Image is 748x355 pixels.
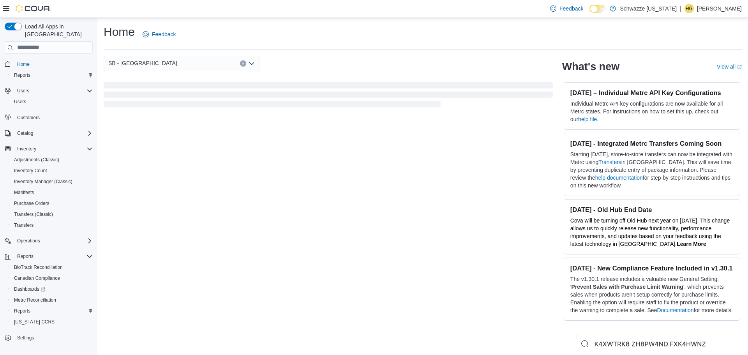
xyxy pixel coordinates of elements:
a: Adjustments (Classic) [11,155,62,164]
button: Reports [8,306,96,316]
span: SB - [GEOGRAPHIC_DATA] [108,58,177,68]
span: BioTrack Reconciliation [14,264,63,270]
button: Operations [2,235,96,246]
span: Customers [17,115,40,121]
button: Open list of options [249,60,255,67]
span: Settings [14,333,93,343]
span: Cova will be turning off Old Hub next year on [DATE]. This change allows us to quickly release ne... [570,217,730,247]
a: Dashboards [11,284,48,294]
h3: [DATE] - New Compliance Feature Included in v1.30.1 [570,264,734,272]
a: Users [11,97,29,106]
span: [US_STATE] CCRS [14,319,55,325]
button: Reports [14,252,37,261]
a: Learn More [677,241,706,247]
span: Inventory Count [14,168,47,174]
span: Users [11,97,93,106]
span: Canadian Compliance [11,274,93,283]
button: Settings [2,332,96,343]
span: Inventory [14,144,93,154]
span: Manifests [11,188,93,197]
button: Transfers [8,220,96,231]
span: Reports [14,252,93,261]
span: Users [14,99,26,105]
div: Hunter Grundman [684,4,694,13]
button: Reports [8,70,96,81]
a: help documentation [595,175,643,181]
button: Clear input [240,60,246,67]
span: Catalog [14,129,93,138]
span: Loading [104,84,553,109]
p: Starting [DATE], store-to-store transfers can now be integrated with Metrc using in [GEOGRAPHIC_D... [570,150,734,189]
span: Inventory Count [11,166,93,175]
a: Transfers [598,159,621,165]
span: Canadian Compliance [14,275,60,281]
span: Feedback [559,5,583,12]
button: Users [14,86,32,95]
a: Transfers (Classic) [11,210,56,219]
h3: [DATE] - Old Hub End Date [570,206,734,214]
p: Schwazze [US_STATE] [620,4,677,13]
a: Inventory Count [11,166,50,175]
a: Inventory Manager (Classic) [11,177,76,186]
a: Feedback [139,26,179,42]
span: Reports [11,306,93,316]
a: Dashboards [8,284,96,295]
a: Manifests [11,188,37,197]
h3: [DATE] - Integrated Metrc Transfers Coming Soon [570,140,734,147]
button: Inventory [2,143,96,154]
a: Documentation [657,307,693,313]
span: Home [17,61,30,67]
img: Cova [16,5,51,12]
a: Transfers [11,221,37,230]
span: Reports [14,308,30,314]
svg: External link [737,65,742,69]
span: Transfers (Classic) [11,210,93,219]
a: Metrc Reconciliation [11,295,59,305]
span: Load All Apps in [GEOGRAPHIC_DATA] [22,23,93,38]
span: Manifests [14,189,34,196]
h2: What's new [562,60,619,73]
span: Transfers [11,221,93,230]
a: Home [14,60,33,69]
span: BioTrack Reconciliation [11,263,93,272]
span: Adjustments (Classic) [14,157,59,163]
span: Users [14,86,93,95]
button: Reports [2,251,96,262]
button: [US_STATE] CCRS [8,316,96,327]
span: Users [17,88,29,94]
h3: [DATE] – Individual Metrc API Key Configurations [570,89,734,97]
span: Dashboards [14,286,45,292]
a: Reports [11,306,34,316]
button: Catalog [14,129,36,138]
button: Purchase Orders [8,198,96,209]
span: Reports [14,72,30,78]
span: Reports [17,253,34,260]
span: Purchase Orders [11,199,93,208]
span: Operations [17,238,40,244]
button: Operations [14,236,43,245]
button: Transfers (Classic) [8,209,96,220]
button: Inventory [14,144,39,154]
span: Purchase Orders [14,200,49,207]
button: Inventory Manager (Classic) [8,176,96,187]
span: Metrc Reconciliation [14,297,56,303]
span: Inventory [17,146,36,152]
span: HG [686,4,693,13]
a: Canadian Compliance [11,274,63,283]
span: Transfers (Classic) [14,211,53,217]
a: Reports [11,71,34,80]
span: Metrc Reconciliation [11,295,93,305]
a: [US_STATE] CCRS [11,317,58,327]
a: View allExternal link [717,64,742,70]
span: Home [14,59,93,69]
p: Individual Metrc API key configurations are now available for all Metrc states. For instructions ... [570,100,734,123]
a: Feedback [547,1,586,16]
button: Catalog [2,128,96,139]
span: Inventory Manager (Classic) [14,178,72,185]
button: Canadian Compliance [8,273,96,284]
a: Customers [14,113,43,122]
span: Transfers [14,222,34,228]
button: BioTrack Reconciliation [8,262,96,273]
span: Adjustments (Classic) [11,155,93,164]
